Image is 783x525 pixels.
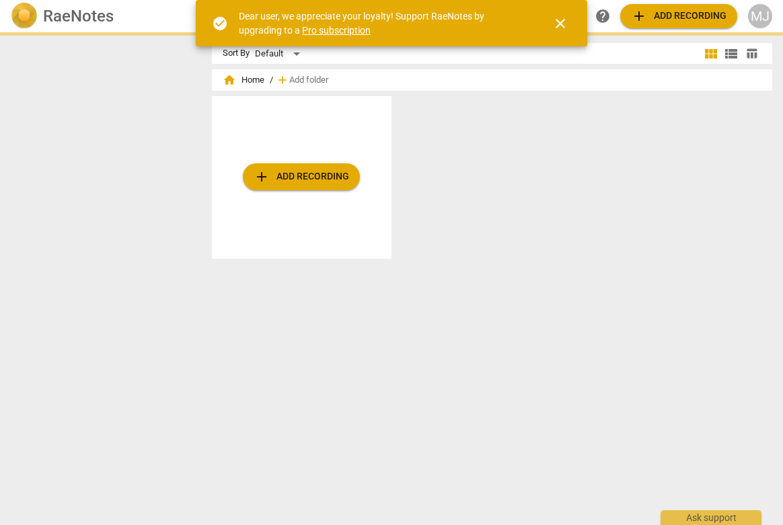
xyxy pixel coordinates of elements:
[223,73,264,87] span: Home
[741,44,761,64] button: Table view
[43,7,114,26] h2: RaeNotes
[631,8,726,24] span: Add recording
[243,163,360,190] button: Upload
[223,48,250,58] div: Sort By
[302,25,371,36] a: Pro subscription
[276,73,289,87] span: add
[223,73,236,87] span: home
[701,44,721,64] button: Tile view
[595,8,611,24] span: help
[552,15,568,32] span: close
[270,75,273,85] span: /
[239,9,528,37] div: Dear user, we appreciate your loyalty! Support RaeNotes by upgrading to a
[620,4,737,28] button: Upload
[289,75,328,85] span: Add folder
[254,169,270,185] span: add
[745,47,758,60] span: table_chart
[591,4,615,28] a: Help
[748,4,772,28] button: MJ
[212,15,228,32] span: check_circle
[631,8,647,24] span: add
[703,46,719,62] span: view_module
[723,46,739,62] span: view_list
[11,3,38,30] img: Logo
[721,44,741,64] button: List view
[254,169,349,185] span: Add recording
[11,3,198,30] a: LogoRaeNotes
[661,510,761,525] div: Ask support
[255,43,305,65] div: Default
[544,7,576,40] button: Close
